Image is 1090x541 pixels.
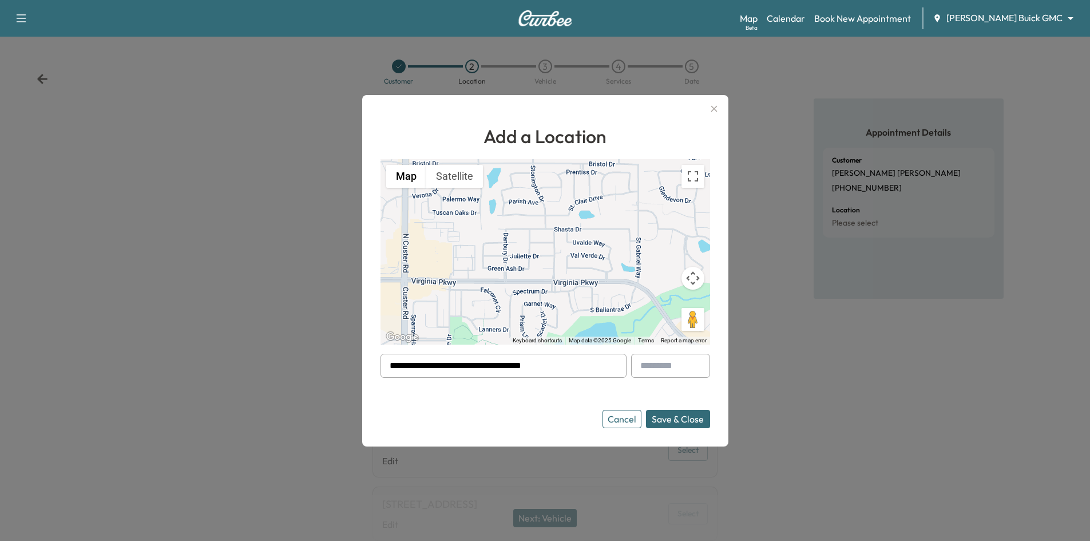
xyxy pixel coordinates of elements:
span: Map data ©2025 Google [569,337,631,343]
a: MapBeta [740,11,758,25]
button: Show satellite imagery [426,165,483,188]
button: Toggle fullscreen view [681,165,704,188]
a: Open this area in Google Maps (opens a new window) [383,330,421,345]
button: Drag Pegman onto the map to open Street View [681,308,704,331]
button: Save & Close [646,410,710,428]
a: Terms (opens in new tab) [638,337,654,343]
a: Calendar [767,11,805,25]
button: Cancel [603,410,641,428]
a: Book New Appointment [814,11,911,25]
a: Report a map error [661,337,707,343]
img: Curbee Logo [518,10,573,26]
button: Show street map [386,165,426,188]
button: Keyboard shortcuts [513,337,562,345]
button: Map camera controls [681,267,704,290]
div: Beta [746,23,758,32]
img: Google [383,330,421,345]
span: [PERSON_NAME] Buick GMC [946,11,1063,25]
h1: Add a Location [380,123,710,150]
